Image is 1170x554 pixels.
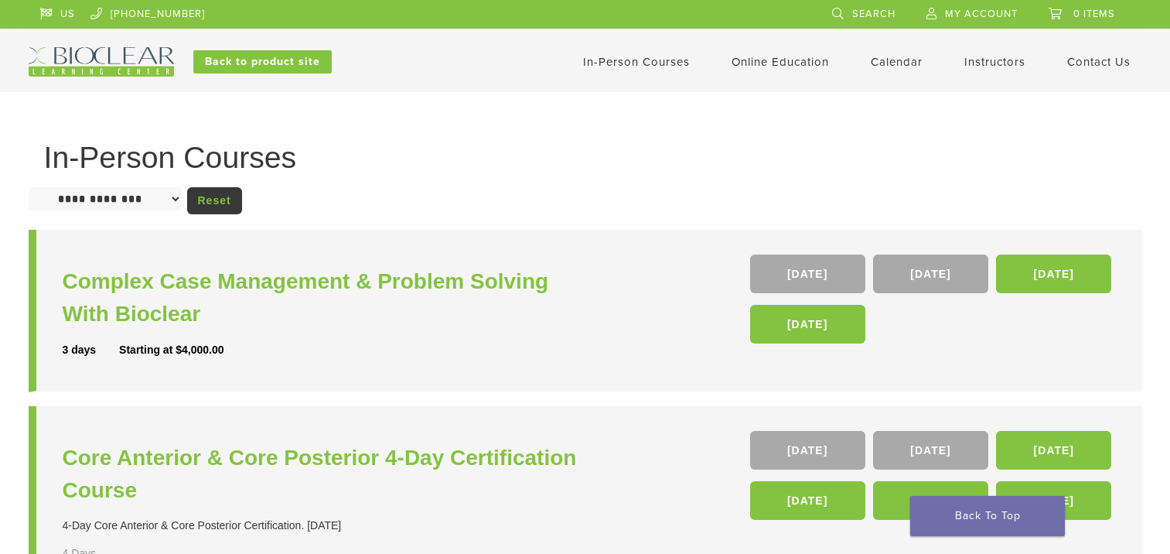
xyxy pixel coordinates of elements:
a: [DATE] [750,255,865,293]
a: [DATE] [996,255,1111,293]
div: , , , , , [750,431,1116,528]
a: [DATE] [873,431,988,470]
span: Search [852,8,895,20]
a: [DATE] [750,431,865,470]
div: 4-Day Core Anterior & Core Posterior Certification. [DATE] [63,518,589,534]
img: Bioclear [29,47,174,77]
a: [DATE] [996,481,1111,520]
div: 3 days [63,342,120,358]
a: [DATE] [873,481,988,520]
a: [DATE] [750,481,865,520]
span: My Account [945,8,1018,20]
a: Reset [187,187,242,214]
span: 0 items [1073,8,1115,20]
a: Back To Top [910,496,1065,536]
a: [DATE] [996,431,1111,470]
a: [DATE] [873,255,988,293]
a: Calendar [871,55,923,69]
a: Online Education [732,55,829,69]
div: , , , [750,255,1116,351]
a: Instructors [964,55,1025,69]
a: Contact Us [1067,55,1131,69]
a: Complex Case Management & Problem Solving With Bioclear [63,265,589,330]
a: [DATE] [750,305,865,344]
a: Core Anterior & Core Posterior 4-Day Certification Course [63,442,589,507]
h1: In-Person Courses [44,142,1127,173]
a: In-Person Courses [583,55,690,69]
a: Back to product site [193,50,332,74]
div: Starting at $4,000.00 [119,342,223,358]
